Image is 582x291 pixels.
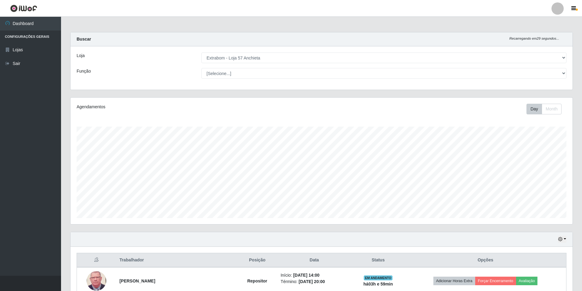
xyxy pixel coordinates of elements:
[526,104,562,114] div: First group
[77,52,85,59] label: Loja
[77,37,91,41] strong: Buscar
[77,104,275,110] div: Agendamentos
[10,5,37,12] img: CoreUI Logo
[247,278,267,283] strong: Repositor
[526,104,542,114] button: Day
[509,37,559,40] i: Recarregando em 29 segundos...
[516,277,538,285] button: Avaliação
[433,277,475,285] button: Adicionar Horas Extra
[280,278,348,285] li: Término:
[119,278,155,283] strong: [PERSON_NAME]
[526,104,566,114] div: Toolbar with button groups
[352,253,405,268] th: Status
[280,272,348,278] li: Início:
[293,273,320,278] time: [DATE] 14:00
[475,277,516,285] button: Forçar Encerramento
[116,253,237,268] th: Trabalhador
[363,282,393,286] strong: há 03 h e 59 min
[364,275,393,280] span: EM ANDAMENTO
[237,253,277,268] th: Posição
[77,68,91,74] label: Função
[542,104,562,114] button: Month
[277,253,352,268] th: Data
[299,279,325,284] time: [DATE] 20:00
[405,253,566,268] th: Opções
